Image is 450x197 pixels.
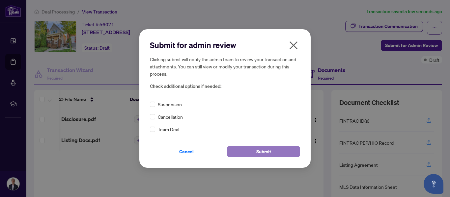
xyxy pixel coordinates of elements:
[424,174,443,194] button: Open asap
[288,40,299,51] span: close
[150,40,300,50] h2: Submit for admin review
[158,126,179,133] span: Team Deal
[150,83,300,90] span: Check additional options if needed:
[150,146,223,157] button: Cancel
[256,146,271,157] span: Submit
[158,101,182,108] span: Suspension
[227,146,300,157] button: Submit
[179,146,194,157] span: Cancel
[158,113,183,120] span: Cancellation
[150,56,300,77] h5: Clicking submit will notify the admin team to review your transaction and attachments. You can st...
